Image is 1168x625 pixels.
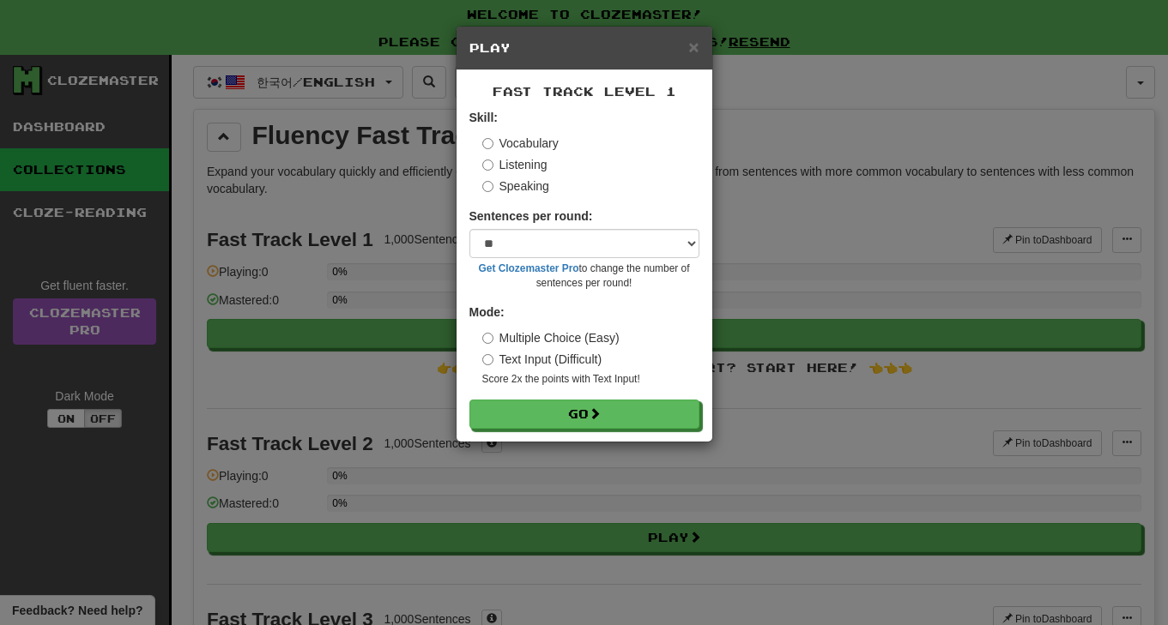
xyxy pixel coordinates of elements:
[482,159,493,171] input: Listening
[482,372,699,387] small: Score 2x the points with Text Input !
[482,181,493,192] input: Speaking
[482,354,493,365] input: Text Input (Difficult)
[493,84,676,99] span: Fast Track Level 1
[688,37,699,57] span: ×
[482,138,493,149] input: Vocabulary
[469,207,593,225] label: Sentences per round:
[469,39,699,57] h5: Play
[482,135,559,152] label: Vocabulary
[469,111,498,124] strong: Skill:
[479,262,579,274] a: Get Clozemaster Pro
[482,177,549,195] label: Speaking
[482,333,493,344] input: Multiple Choice (Easy)
[469,305,505,319] strong: Mode:
[482,351,602,368] label: Text Input (Difficult)
[469,261,699,291] small: to change the number of sentences per round!
[482,329,620,346] label: Multiple Choice (Easy)
[469,400,699,429] button: Go
[482,156,548,173] label: Listening
[688,38,699,56] button: Close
